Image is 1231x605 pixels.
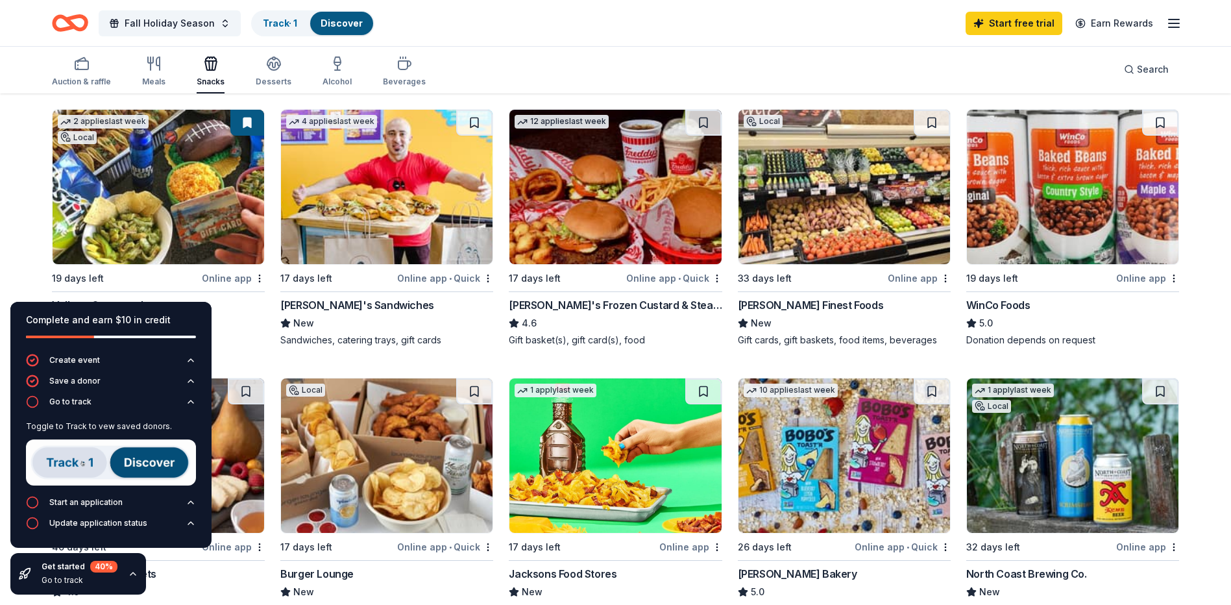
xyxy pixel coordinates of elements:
[751,584,764,600] span: 5.0
[42,561,117,573] div: Get started
[280,334,493,347] div: Sandwiches, catering trays, gift cards
[52,8,88,38] a: Home
[738,334,951,347] div: Gift cards, gift baskets, food items, beverages
[202,270,265,286] div: Online app
[52,109,265,347] a: Image for Vallarta Supermarkets2 applieslast weekLocal19 days leftOnline appVallarta Supermarkets...
[397,539,493,555] div: Online app Quick
[979,315,993,331] span: 5.0
[281,378,493,533] img: Image for Burger Lounge
[738,271,792,286] div: 33 days left
[53,110,264,264] img: Image for Vallarta Supermarkets
[509,334,722,347] div: Gift basket(s), gift card(s), food
[26,416,196,496] div: Go to track
[972,384,1054,397] div: 1 apply last week
[26,354,196,375] button: Create event
[49,355,100,365] div: Create event
[142,77,165,87] div: Meals
[515,384,596,397] div: 1 apply last week
[323,51,352,93] button: Alcohol
[26,517,196,537] button: Update application status
[26,439,196,486] img: Track
[509,378,721,533] img: Image for Jacksons Food Stores
[626,270,722,286] div: Online app Quick
[52,51,111,93] button: Auction & raffle
[744,384,838,397] div: 10 applies last week
[256,77,291,87] div: Desserts
[738,109,951,347] a: Image for Jensen’s Finest FoodsLocal33 days leftOnline app[PERSON_NAME] Finest FoodsNewGift cards...
[26,421,196,432] div: Toggle to Track to vew saved donors.
[26,375,196,395] button: Save a donor
[972,400,1011,413] div: Local
[49,397,91,407] div: Go to track
[966,566,1087,582] div: North Coast Brewing Co.
[738,297,884,313] div: [PERSON_NAME] Finest Foods
[286,384,325,397] div: Local
[515,115,609,129] div: 12 applies last week
[966,109,1179,347] a: Image for WinCo Foods19 days leftOnline appWinCo Foods5.0Donation depends on request
[142,51,165,93] button: Meals
[49,497,123,508] div: Start an application
[738,110,950,264] img: Image for Jensen’s Finest Foods
[1067,12,1161,35] a: Earn Rewards
[90,561,117,573] div: 40 %
[509,271,561,286] div: 17 days left
[738,378,950,533] img: Image for Bobo's Bakery
[509,539,561,555] div: 17 days left
[966,297,1030,313] div: WinCo Foods
[383,51,426,93] button: Beverages
[293,315,314,331] span: New
[907,542,909,552] span: •
[256,51,291,93] button: Desserts
[197,51,225,93] button: Snacks
[397,270,493,286] div: Online app Quick
[509,109,722,347] a: Image for Freddy's Frozen Custard & Steakburgers12 applieslast week17 days leftOnline app•Quick[P...
[888,270,951,286] div: Online app
[52,77,111,87] div: Auction & raffle
[197,77,225,87] div: Snacks
[49,376,101,386] div: Save a donor
[522,584,542,600] span: New
[280,271,332,286] div: 17 days left
[49,518,147,528] div: Update application status
[281,110,493,264] img: Image for Ike's Sandwiches
[678,273,681,284] span: •
[58,131,97,144] div: Local
[509,297,722,313] div: [PERSON_NAME]'s Frozen Custard & Steakburgers
[449,542,452,552] span: •
[383,77,426,87] div: Beverages
[1116,270,1179,286] div: Online app
[1137,62,1169,77] span: Search
[979,584,1000,600] span: New
[280,109,493,347] a: Image for Ike's Sandwiches4 applieslast week17 days leftOnline app•Quick[PERSON_NAME]'s Sandwiche...
[1114,56,1179,82] button: Search
[1116,539,1179,555] div: Online app
[26,496,196,517] button: Start an application
[58,115,149,129] div: 2 applies last week
[26,395,196,416] button: Go to track
[509,566,616,582] div: Jacksons Food Stores
[280,566,354,582] div: Burger Lounge
[202,539,265,555] div: Online app
[52,271,104,286] div: 19 days left
[99,10,241,36] button: Fall Holiday Season
[738,566,857,582] div: [PERSON_NAME] Bakery
[42,575,117,586] div: Go to track
[280,297,434,313] div: [PERSON_NAME]'s Sandwiches
[855,539,951,555] div: Online app Quick
[321,18,363,29] a: Discover
[966,334,1179,347] div: Donation depends on request
[966,271,1018,286] div: 19 days left
[286,115,377,129] div: 4 applies last week
[251,10,374,36] button: Track· 1Discover
[751,315,772,331] span: New
[966,539,1020,555] div: 32 days left
[509,110,721,264] img: Image for Freddy's Frozen Custard & Steakburgers
[280,539,332,555] div: 17 days left
[263,18,297,29] a: Track· 1
[659,539,722,555] div: Online app
[967,378,1178,533] img: Image for North Coast Brewing Co.
[125,16,215,31] span: Fall Holiday Season
[323,77,352,87] div: Alcohol
[449,273,452,284] span: •
[744,115,783,128] div: Local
